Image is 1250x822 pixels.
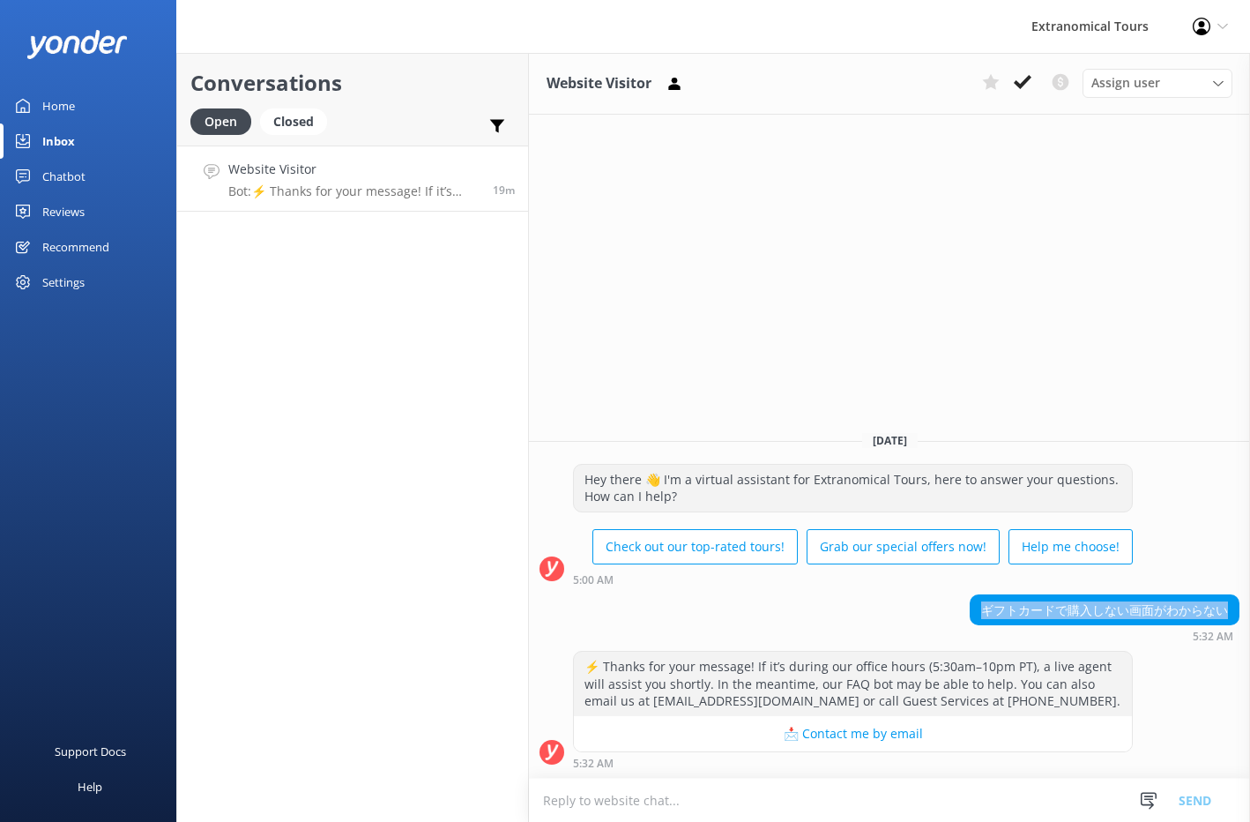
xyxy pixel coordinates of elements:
[228,160,480,179] h4: Website Visitor
[190,66,515,100] h2: Conversations
[42,194,85,229] div: Reviews
[42,265,85,300] div: Settings
[42,88,75,123] div: Home
[42,159,86,194] div: Chatbot
[573,573,1133,586] div: Oct 01 2025 05:00am (UTC -07:00) America/Tijuana
[573,757,1133,769] div: Oct 01 2025 05:32am (UTC -07:00) America/Tijuana
[260,108,327,135] div: Closed
[228,183,480,199] p: Bot: ⚡ Thanks for your message! If it’s during our office hours (5:30am–10pm PT), a live agent wi...
[573,758,614,769] strong: 5:32 AM
[573,575,614,586] strong: 5:00 AM
[1008,529,1133,564] button: Help me choose!
[260,111,336,131] a: Closed
[574,465,1132,512] div: Hey there 👋 I'm a virtual assistant for Extranomical Tours, here to answer your questions. How ca...
[26,30,128,59] img: yonder-white-logo.png
[1193,631,1233,642] strong: 5:32 AM
[970,630,1239,642] div: Oct 01 2025 05:32am (UTC -07:00) America/Tijuana
[177,146,528,212] a: Website VisitorBot:⚡ Thanks for your message! If it’s during our office hours (5:30am–10pm PT), a...
[190,111,260,131] a: Open
[42,123,75,159] div: Inbox
[862,433,918,448] span: [DATE]
[971,595,1239,625] div: ギフトカードで購入しない画面がわからない
[190,108,251,135] div: Open
[78,769,102,804] div: Help
[807,529,1000,564] button: Grab our special offers now!
[574,716,1132,751] button: 📩 Contact me by email
[42,229,109,265] div: Recommend
[1091,73,1160,93] span: Assign user
[55,734,126,769] div: Support Docs
[574,652,1132,716] div: ⚡ Thanks for your message! If it’s during our office hours (5:30am–10pm PT), a live agent will as...
[493,183,515,198] span: Oct 01 2025 05:32am (UTC -07:00) America/Tijuana
[547,72,651,95] h3: Website Visitor
[592,529,798,564] button: Check out our top-rated tours!
[1083,69,1232,97] div: Assign User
